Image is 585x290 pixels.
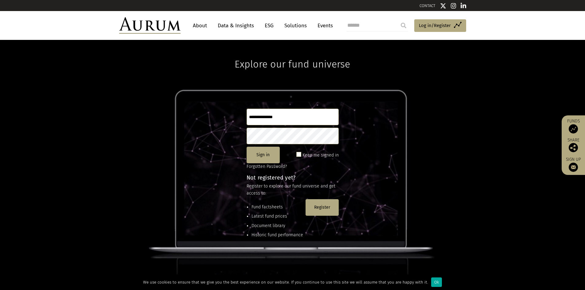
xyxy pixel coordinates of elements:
input: Submit [397,19,410,32]
li: Historic fund performance [252,232,303,238]
a: Sign up [565,157,582,172]
a: Data & Insights [215,20,257,31]
h1: Explore our fund universe [235,40,350,70]
span: Log in/Register [419,22,451,29]
img: Share this post [569,143,578,152]
div: Ok [431,277,442,287]
img: Sign up to our newsletter [569,163,578,172]
h4: Not registered yet? [247,175,339,180]
img: Access Funds [569,124,578,133]
a: Funds [565,118,582,133]
li: Document library [252,222,303,229]
a: CONTACT [419,3,435,8]
img: Instagram icon [451,3,456,9]
li: Latest fund prices [252,213,303,220]
div: Share [565,138,582,152]
a: Log in/Register [414,19,466,32]
label: Keep me signed in [302,152,339,159]
a: Solutions [281,20,310,31]
a: Events [314,20,333,31]
a: About [190,20,210,31]
img: Twitter icon [440,3,446,9]
a: Forgotten Password? [247,164,287,169]
button: Sign in [247,147,280,163]
p: Register to explore our fund universe and get access to: [247,183,339,197]
button: Register [306,199,339,216]
img: Aurum [119,17,181,34]
a: ESG [262,20,277,31]
li: Fund factsheets [252,204,303,211]
img: Linkedin icon [461,3,466,9]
